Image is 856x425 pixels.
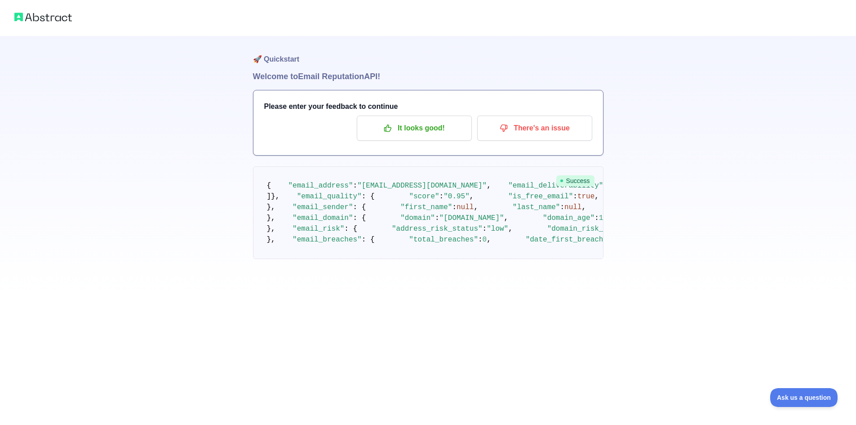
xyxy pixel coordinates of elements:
span: , [504,214,509,222]
h1: 🚀 Quickstart [253,36,603,70]
h1: Welcome to Email Reputation API! [253,70,603,83]
span: : { [362,192,375,201]
span: "[DOMAIN_NAME]" [439,214,504,222]
button: It looks good! [357,116,472,141]
span: "domain_risk_status" [547,225,634,233]
p: There's an issue [484,121,585,136]
span: , [487,236,491,244]
span: "email_domain" [293,214,353,222]
span: true [577,192,594,201]
span: "total_breaches" [409,236,478,244]
span: , [594,192,599,201]
span: "date_first_breached" [526,236,616,244]
span: : { [362,236,375,244]
span: null [457,203,474,211]
span: : [435,214,439,222]
span: : [478,236,483,244]
p: It looks good! [364,121,465,136]
span: "score" [409,192,439,201]
span: "0.95" [444,192,470,201]
span: : [594,214,599,222]
span: null [564,203,581,211]
span: , [487,182,491,190]
button: There's an issue [477,116,592,141]
span: "low" [487,225,508,233]
span: "email_quality" [297,192,362,201]
span: : [439,192,444,201]
span: "domain" [400,214,435,222]
span: Success [556,175,594,186]
span: , [474,203,478,211]
span: , [470,192,474,201]
h3: Please enter your feedback to continue [264,101,592,112]
span: , [581,203,586,211]
img: Abstract logo [14,11,72,23]
span: "email_deliverability" [508,182,603,190]
span: : [452,203,457,211]
span: : [353,182,358,190]
span: "address_risk_status" [392,225,483,233]
span: "first_name" [400,203,452,211]
span: "[EMAIL_ADDRESS][DOMAIN_NAME]" [357,182,487,190]
span: : { [353,203,366,211]
span: "domain_age" [543,214,594,222]
span: : { [344,225,357,233]
span: : [483,225,487,233]
span: "last_name" [513,203,560,211]
iframe: Toggle Customer Support [770,388,838,407]
span: "email_address" [288,182,353,190]
span: "email_risk" [293,225,344,233]
span: : { [353,214,366,222]
span: "email_breaches" [293,236,362,244]
span: : [573,192,577,201]
span: 10988 [599,214,621,222]
span: : [560,203,564,211]
span: "is_free_email" [508,192,573,201]
span: { [267,182,271,190]
span: 0 [483,236,487,244]
span: "email_sender" [293,203,353,211]
span: , [508,225,513,233]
